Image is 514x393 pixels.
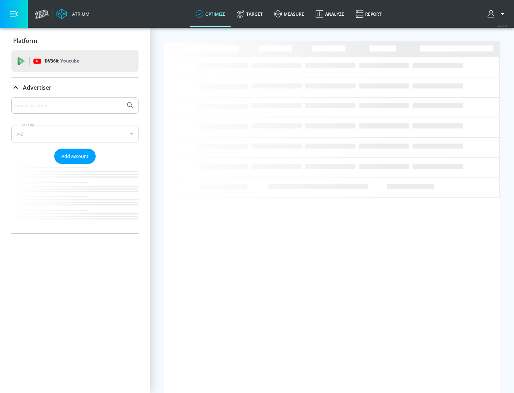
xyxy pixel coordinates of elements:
[54,149,96,164] button: Add Account
[350,1,387,27] a: Report
[11,31,138,51] div: Platform
[60,57,79,65] p: Youtube
[497,24,507,28] span: v 4.25.4
[20,123,36,127] label: Sort By
[11,97,138,233] div: Advertiser
[11,164,138,233] nav: list of Advertiser
[11,125,138,143] div: A-Z
[69,11,90,17] div: Atrium
[13,37,37,45] p: Platform
[61,152,89,160] span: Add Account
[268,1,310,27] a: measure
[45,57,79,65] p: DV360:
[310,1,350,27] a: Analyze
[190,1,231,27] a: optimize
[23,84,51,91] p: Advertiser
[11,50,138,72] div: DV360: Youtube
[231,1,268,27] a: Target
[14,101,122,110] input: Search by name
[11,78,138,98] div: Advertiser
[56,9,90,19] a: Atrium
